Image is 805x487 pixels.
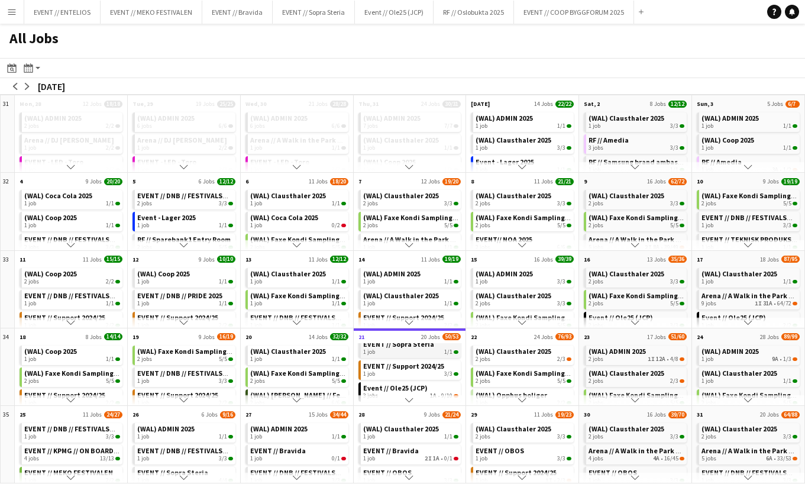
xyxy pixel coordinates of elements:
[476,378,490,385] span: 2 jobs
[106,278,114,285] span: 2/2
[363,157,416,166] span: (WAL) Coop 2025
[363,136,439,144] span: (WAL) Clausthaler 2025
[589,278,603,285] span: 2 jobs
[24,269,77,278] span: (WAL) Coop 2025
[476,300,490,307] span: 2 jobs
[332,222,340,229] span: 0/2
[476,114,533,122] span: (WAL) ADMIN 2025
[219,144,227,151] span: 2/2
[589,234,684,251] a: Arena // A Walk in the Park 20255 jobs2I8A•39/49
[476,156,571,173] a: Event - Lager 20251 job1/1
[137,156,233,173] a: EVENT - LED - Toro1 job3/3
[250,134,346,151] a: Arena // A Walk in the Park 20251 job1/1
[656,356,665,363] span: 12A
[24,313,105,322] span: EVENT // Support 2024/25
[250,346,346,363] a: (WAL) Clausthaler 20251 job1/1
[332,144,340,151] span: 1/1
[701,157,742,166] span: RF // Amedia
[250,367,346,385] a: (WAL) Faxe Kondi Sampling 20252 jobs5/5
[24,112,120,130] a: (WAL) ADMIN 20252 jobs2/2
[701,122,713,130] span: 1 job
[24,235,149,244] span: EVENT // DNB // FESTIVALSOMMER 2025
[476,235,532,244] span: EVENT// NOA 2025
[783,122,791,130] span: 1/1
[701,347,759,356] span: (WAL) ADMIN 2025
[589,356,603,363] span: 2 jobs
[24,423,120,440] a: EVENT // DNB // FESTIVALSOMMER 20251 job3/3
[589,347,646,356] span: (WAL) ADMIN 2025
[476,313,580,322] span: (WAL) Faxe Kondi Sampling 2025
[137,300,149,307] span: 1 job
[250,234,346,251] a: (WAL) Faxe Kondi Sampling 20252 jobs5/5
[137,347,242,356] span: (WAL) Faxe Kondi Sampling 2025
[701,114,759,122] span: (WAL) ADMIN 2025
[363,234,459,251] a: Arena // A Walk in the Park 20251 job1/1
[24,367,120,385] a: (WAL) Faxe Kondi Sampling 20252 jobs5/5
[24,268,120,285] a: (WAL) Coop 20252 jobs2/2
[363,134,459,151] a: (WAL) Clausthaler 20251 job1/1
[589,213,693,222] span: (WAL) Faxe Kondi Sampling 2025
[24,213,77,222] span: (WAL) Coop 2025
[670,300,678,307] span: 5/5
[701,134,797,151] a: (WAL) Coop 20251 job1/1
[24,389,120,407] a: EVENT // Support 2024/251 job2/2
[363,340,434,349] span: EVENT // Sopra Steria
[137,213,196,222] span: Event - Lager 2025
[476,134,571,151] a: (WAL) Clausthaler 20251 job3/3
[332,200,340,207] span: 1/1
[250,356,262,363] span: 1 job
[250,156,346,173] a: EVENT - LED - Toro1 job3/3
[589,367,684,385] a: (WAL) Clausthaler 20252 jobs2/3
[106,122,114,130] span: 2/2
[250,391,386,399] span: (WAL) Hansa Borg // Festivalsommer
[363,338,459,356] a: EVENT // Sopra Steria1 job1/1
[106,200,114,207] span: 1/1
[476,346,571,363] a: (WAL) Clausthaler 20252 jobs2/3
[137,313,218,322] span: EVENT // Support 2024/25
[589,222,603,229] span: 2 jobs
[219,378,227,385] span: 3/3
[363,313,444,322] span: EVENT // Support 2024/25
[589,391,693,399] span: (WAL) Faxe Kondi Sampling 2025
[363,383,428,392] span: Event // Ole25 (JCP)
[106,300,114,307] span: 1/1
[250,389,346,407] a: (WAL) [PERSON_NAME] // Festivalsommer2 jobs6/6
[476,212,571,229] a: (WAL) Faxe Kondi Sampling 20252 jobs5/5
[137,312,233,329] a: EVENT // Support 2024/251 job2/2
[777,300,791,307] span: 64/72
[250,213,318,222] span: (WAL) Coca Cola 2025
[701,222,713,229] span: 1 job
[363,300,375,307] span: 1 job
[701,136,754,144] span: (WAL) Coop 2025
[589,200,603,207] span: 2 jobs
[219,278,227,285] span: 1/1
[250,369,355,378] span: (WAL) Faxe Kondi Sampling 2025
[137,191,262,200] span: EVENT // DNB // FESTIVALSOMMER 2025
[363,392,378,399] span: 3 jobs
[363,190,459,207] a: (WAL) Clausthaler 20252 jobs3/3
[24,347,77,356] span: (WAL) Coop 2025
[363,312,459,329] a: EVENT // Support 2024/251 job2/2
[763,300,772,307] span: 31A
[444,222,452,229] span: 5/5
[250,212,346,229] a: (WAL) Coca Cola 20251 job0/2
[137,268,233,285] a: (WAL) Coop 20251 job1/1
[363,200,378,207] span: 2 jobs
[363,290,459,307] a: (WAL) Clausthaler 20251 job1/1
[589,269,664,278] span: (WAL) Clausthaler 2025
[701,312,797,329] a: Event // Ole25 (JCP)1 job2/2
[24,134,120,151] a: Arena // DJ [PERSON_NAME]1 job2/2
[557,378,565,385] span: 5/5
[589,112,684,130] a: (WAL) Clausthaler 20251 job3/3
[701,156,797,173] a: RF // Amedia1 job3A•1/2
[557,356,565,363] span: 2/3
[557,278,565,285] span: 3/3
[476,291,551,300] span: (WAL) Clausthaler 2025
[363,122,378,130] span: 7 jobs
[589,235,690,244] span: Arena // A Walk in the Park 2025
[363,191,439,200] span: (WAL) Clausthaler 2025
[219,122,227,130] span: 6/6
[250,378,265,385] span: 2 jobs
[441,392,452,399] span: 9/10
[363,370,375,378] span: 1 job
